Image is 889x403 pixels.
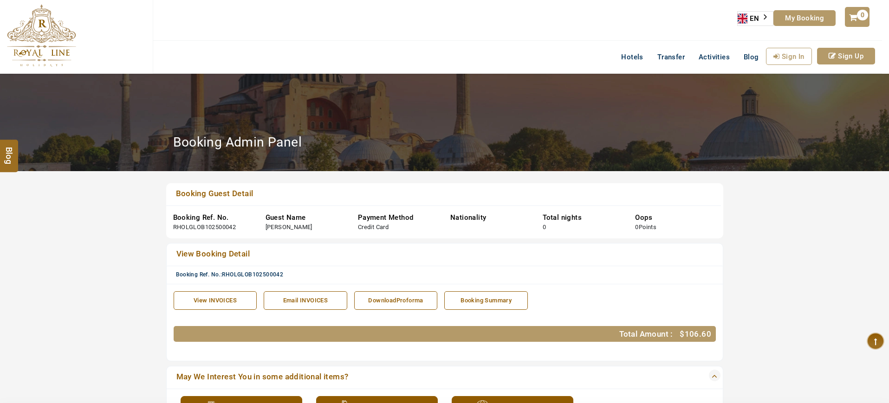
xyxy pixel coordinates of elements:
[619,329,673,339] span: Total Amount :
[614,48,650,66] a: Hotels
[222,271,283,278] span: RHOLGLOB102500042
[179,296,252,305] div: View INVOICES
[635,213,714,223] div: Oops
[817,48,875,64] a: Sign Up
[737,11,773,26] div: Language
[737,11,773,26] aside: Language selected: English
[543,213,621,223] div: Total nights
[3,147,15,155] span: Blog
[650,48,692,66] a: Transfer
[173,134,302,150] h2: Booking Admin Panel
[738,12,773,26] a: EN
[450,213,529,231] div: Nationality
[173,213,252,223] div: Booking Ref. No.
[692,48,737,66] a: Activities
[857,10,868,20] span: 0
[737,48,766,66] a: Blog
[766,48,812,65] a: Sign In
[354,291,438,310] a: DownloadProforma
[685,329,711,339] span: 106.60
[635,224,638,230] span: 0
[449,296,523,305] div: Booking Summary
[173,223,236,232] div: RHOLGLOB102500042
[680,329,684,339] span: $
[7,4,76,67] img: The Royal Line Holidays
[543,223,546,232] div: 0
[744,53,759,61] span: Blog
[266,213,344,223] div: Guest Name
[266,223,312,232] div: [PERSON_NAME]
[358,213,436,223] div: Payment Method
[173,188,662,201] a: Booking Guest Detail
[174,291,257,310] a: View INVOICES
[773,10,836,26] a: My Booking
[358,223,389,232] div: Credit Card
[264,291,347,310] a: Email INVOICES
[845,7,869,27] a: 0
[176,271,720,279] div: Booking Ref. No.:
[444,291,528,310] a: Booking Summary
[176,249,250,258] span: View Booking Detail
[639,224,656,230] span: Points
[174,371,662,384] a: May We Interest You in some additional items?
